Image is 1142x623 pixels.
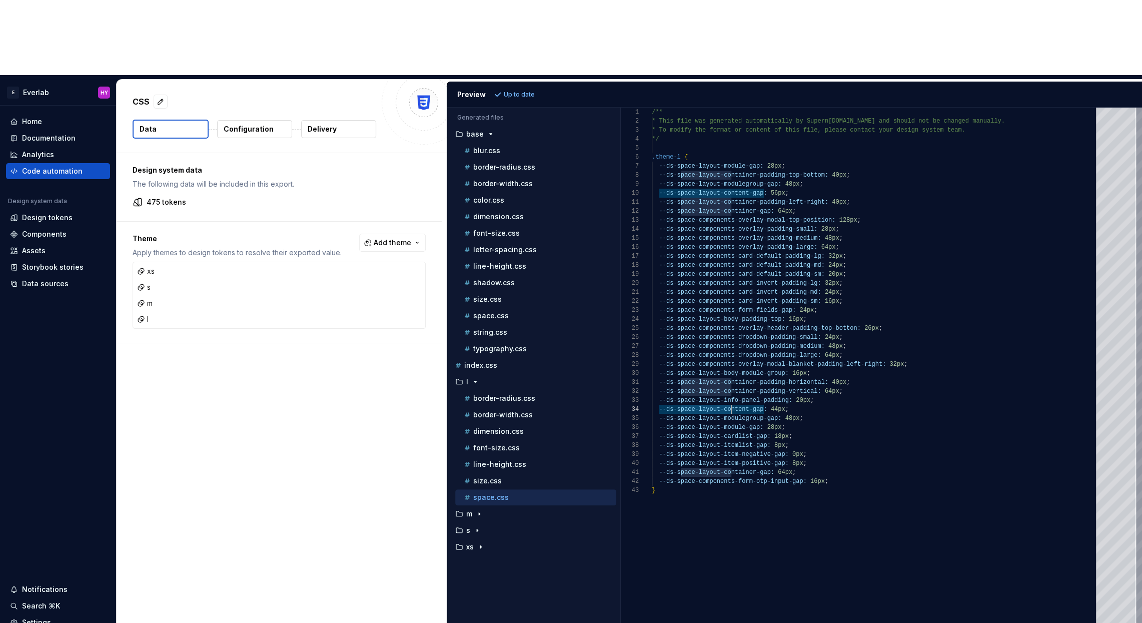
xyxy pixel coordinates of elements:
[659,415,782,422] span: --ds-space-layout-modulegroup-gap:
[785,406,789,413] span: ;
[782,163,785,170] span: ;
[767,424,782,431] span: 28px
[621,351,639,360] div: 28
[652,127,828,134] span: * To modify the format or content of this file, p
[821,244,836,251] span: 64px
[825,289,839,296] span: 24px
[839,289,843,296] span: ;
[504,91,535,99] p: Up to date
[451,508,616,519] button: m
[843,262,846,269] span: ;
[621,423,639,432] div: 36
[6,114,110,130] a: Home
[659,478,807,485] span: --ds-space-components-form-otp-input-gap:
[800,181,803,188] span: ;
[621,450,639,459] div: 39
[473,163,535,171] p: border-radius.css
[621,477,639,486] div: 42
[621,297,639,306] div: 22
[659,424,764,431] span: --ds-space-layout-module-gap:
[466,526,470,534] p: s
[659,388,821,395] span: --ds-space-layout-container-padding-vertical:
[621,144,639,153] div: 5
[879,325,882,332] span: ;
[659,190,767,197] span: --ds-space-layout-content-gap:
[455,475,616,486] button: size.css
[22,133,76,143] div: Documentation
[455,327,616,338] button: string.css
[22,601,60,611] div: Search ⌘K
[839,325,861,332] span: otton:
[133,179,426,189] p: The following data will be included in this export.
[455,261,616,272] button: line-height.css
[374,238,411,248] span: Add theme
[6,226,110,242] a: Components
[825,280,839,287] span: 32px
[455,211,616,222] button: dimension.css
[621,243,639,252] div: 16
[451,376,616,387] button: l
[473,295,502,303] p: size.css
[621,270,639,279] div: 19
[455,393,616,404] button: border-radius.css
[621,441,639,450] div: 38
[473,444,520,452] p: font-size.css
[473,427,524,435] p: dimension.css
[621,360,639,369] div: 29
[464,361,497,369] p: index.css
[455,162,616,173] button: border-radius.css
[133,120,209,139] button: Data
[455,145,616,156] button: blur.css
[839,388,843,395] span: ;
[621,324,639,333] div: 25
[22,246,46,256] div: Assets
[821,226,836,233] span: 28px
[621,153,639,162] div: 6
[6,276,110,292] a: Data sources
[832,379,846,386] span: 40px
[828,118,1005,125] span: [DOMAIN_NAME] and should not be changed manually.
[792,460,803,467] span: 8px
[133,234,342,244] p: Theme
[839,334,843,341] span: ;
[659,262,825,269] span: --ds-space-components-card-default-padding-md:
[825,352,839,359] span: 64px
[466,543,474,551] p: xs
[659,343,825,350] span: --ds-space-components-dropdown-padding-medium:
[659,433,771,440] span: --ds-space-layout-cardlist-gap:
[825,334,839,341] span: 24px
[473,394,535,402] p: border-radius.css
[846,379,850,386] span: ;
[684,154,688,161] span: {
[451,129,616,140] button: base
[659,217,836,224] span: --ds-space-components-overlay-modal-top-position:
[659,172,828,179] span: --ds-space-layout-container-padding-top-bottom:
[843,253,846,260] span: ;
[839,298,843,305] span: ;
[621,261,639,270] div: 18
[621,306,639,315] div: 23
[451,541,616,552] button: xs
[2,82,114,103] button: EEverlabHY
[137,314,149,324] div: l
[774,433,789,440] span: 18px
[621,432,639,441] div: 37
[659,244,818,251] span: --ds-space-components-overlay-padding-large:
[621,198,639,207] div: 11
[147,197,186,207] p: 475 tokens
[473,328,507,336] p: string.css
[455,178,616,189] button: border-width.css
[473,262,526,270] p: line-height.css
[473,213,524,221] p: dimension.css
[133,248,342,258] p: Apply themes to design tokens to resolve their exported value.
[621,387,639,396] div: 32
[774,442,785,449] span: 8px
[457,114,610,122] p: Generated files
[455,277,616,288] button: shadow.css
[659,271,825,278] span: --ds-space-components-card-default-padding-sm:
[621,414,639,423] div: 35
[22,262,84,272] div: Storybook stories
[473,493,509,501] p: space.css
[792,370,807,377] span: 16px
[652,154,681,161] span: .theme-l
